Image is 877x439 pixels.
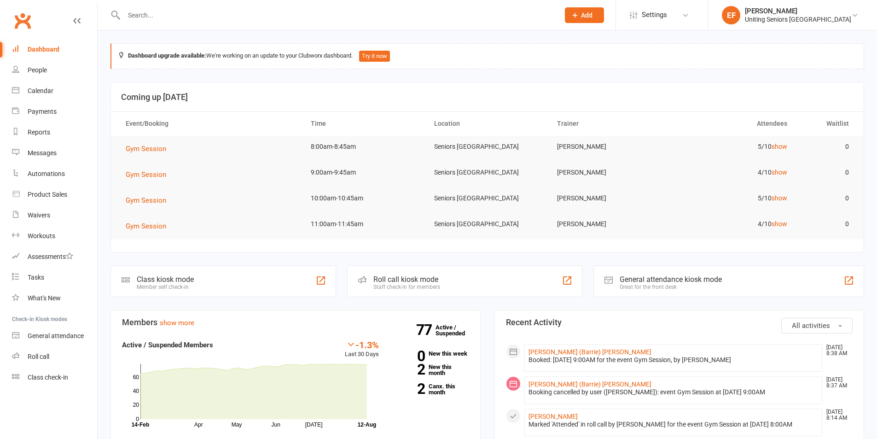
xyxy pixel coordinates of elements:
div: Roll call [28,353,49,360]
td: Seniors [GEOGRAPHIC_DATA] [426,187,549,209]
div: Marked 'Attended' in roll call by [PERSON_NAME] for the event Gym Session at [DATE] 8:00AM [529,421,819,428]
th: Waitlist [796,112,857,135]
th: Location [426,112,549,135]
a: show [772,143,787,150]
a: 77Active / Suspended [436,317,476,343]
div: What's New [28,294,61,302]
th: Time [302,112,426,135]
strong: 77 [416,323,436,337]
td: Seniors [GEOGRAPHIC_DATA] [426,213,549,235]
td: 0 [796,187,857,209]
td: 4/10 [672,162,796,183]
div: Roll call kiosk mode [373,275,440,284]
div: Waivers [28,211,50,219]
div: People [28,66,47,74]
time: [DATE] 8:14 AM [822,409,852,421]
a: show [772,194,787,202]
a: Payments [12,101,97,122]
div: Assessments [28,253,73,260]
td: 11:00am-11:45am [302,213,426,235]
a: Product Sales [12,184,97,205]
a: General attendance kiosk mode [12,326,97,346]
div: Staff check-in for members [373,284,440,290]
span: Gym Session [126,222,166,230]
a: Waivers [12,205,97,226]
td: [PERSON_NAME] [549,187,672,209]
a: Dashboard [12,39,97,60]
div: Workouts [28,232,55,240]
td: 8:00am-8:45am [302,136,426,158]
th: Event/Booking [117,112,302,135]
td: [PERSON_NAME] [549,136,672,158]
a: Calendar [12,81,97,101]
td: 10:00am-10:45am [302,187,426,209]
div: Tasks [28,274,44,281]
a: show more [160,319,194,327]
div: EF [722,6,740,24]
a: Assessments [12,246,97,267]
td: Seniors [GEOGRAPHIC_DATA] [426,162,549,183]
div: Automations [28,170,65,177]
button: Gym Session [126,169,173,180]
span: Gym Session [126,196,166,205]
div: Payments [28,108,57,115]
div: Reports [28,129,50,136]
time: [DATE] 8:38 AM [822,345,852,357]
button: Try it now [359,51,390,62]
strong: Dashboard upgrade available: [128,52,206,59]
a: 0New this week [393,351,469,357]
input: Search... [121,9,553,22]
button: All activities [781,318,853,334]
div: We're working on an update to your Clubworx dashboard. [110,43,864,69]
div: Messages [28,149,57,157]
a: 2Canx. this month [393,383,469,395]
td: 4/10 [672,213,796,235]
button: Gym Session [126,221,173,232]
a: Roll call [12,346,97,367]
a: Tasks [12,267,97,288]
span: Gym Session [126,145,166,153]
span: Settings [642,5,667,25]
a: What's New [12,288,97,309]
a: [PERSON_NAME] [529,413,578,420]
strong: 0 [393,349,425,363]
time: [DATE] 8:37 AM [822,377,852,389]
a: [PERSON_NAME] (Barrie) [PERSON_NAME] [529,348,651,356]
a: Automations [12,164,97,184]
div: Uniting Seniors [GEOGRAPHIC_DATA] [745,15,851,23]
h3: Coming up [DATE] [121,93,854,102]
a: Reports [12,122,97,143]
a: Workouts [12,226,97,246]
a: show [772,220,787,228]
span: Gym Session [126,170,166,179]
div: Calendar [28,87,53,94]
td: 5/10 [672,187,796,209]
td: 9:00am-9:45am [302,162,426,183]
div: [PERSON_NAME] [745,7,851,15]
th: Trainer [549,112,672,135]
div: Last 30 Days [345,339,379,359]
button: Gym Session [126,143,173,154]
div: Booked: [DATE] 9:00AM for the event Gym Session, by [PERSON_NAME] [529,356,819,364]
div: Dashboard [28,46,59,53]
a: Messages [12,143,97,164]
span: Add [581,12,592,19]
td: 0 [796,162,857,183]
strong: 2 [393,382,425,396]
button: Gym Session [126,195,173,206]
th: Attendees [672,112,796,135]
div: Member self check-in [137,284,194,290]
td: 0 [796,136,857,158]
h3: Recent Activity [506,318,853,327]
strong: 2 [393,363,425,376]
td: [PERSON_NAME] [549,162,672,183]
div: Class kiosk mode [137,275,194,284]
td: 0 [796,213,857,235]
h3: Members [122,318,469,327]
td: Seniors [GEOGRAPHIC_DATA] [426,136,549,158]
a: Clubworx [11,9,34,32]
div: Great for the front desk [620,284,722,290]
div: General attendance kiosk mode [620,275,722,284]
a: Class kiosk mode [12,367,97,388]
a: [PERSON_NAME] (Barrie) [PERSON_NAME] [529,380,651,388]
